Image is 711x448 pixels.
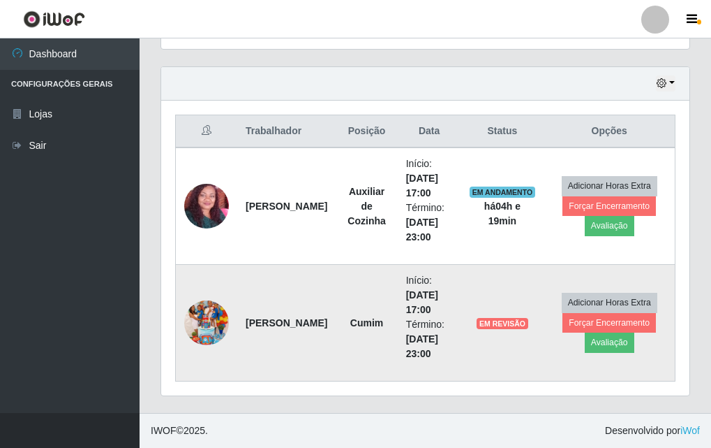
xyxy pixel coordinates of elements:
[184,160,229,252] img: 1695958183677.jpeg
[470,187,536,198] span: EM ANDAMENTO
[246,317,327,328] strong: [PERSON_NAME]
[680,425,700,436] a: iWof
[605,424,700,438] span: Desenvolvido por
[477,318,528,329] span: EM REVISÃO
[406,173,438,198] time: [DATE] 17:00
[398,115,461,148] th: Data
[406,273,453,317] li: Início:
[544,115,675,148] th: Opções
[406,289,438,315] time: [DATE] 17:00
[151,425,177,436] span: IWOF
[246,201,327,212] strong: [PERSON_NAME]
[406,157,453,201] li: Início:
[406,317,453,361] li: Término:
[23,10,85,28] img: CoreUI Logo
[336,115,397,148] th: Posição
[585,333,634,352] button: Avaliação
[562,293,657,312] button: Adicionar Horas Extra
[585,216,634,236] button: Avaliação
[562,196,656,216] button: Forçar Encerramento
[347,186,385,226] strong: Auxiliar de Cozinha
[484,201,521,226] strong: há 04 h e 19 min
[461,115,544,148] th: Status
[406,201,453,245] li: Término:
[184,283,229,363] img: 1747062171782.jpeg
[562,176,657,196] button: Adicionar Horas Extra
[406,217,438,243] time: [DATE] 23:00
[406,333,438,359] time: [DATE] 23:00
[562,313,656,333] button: Forçar Encerramento
[237,115,336,148] th: Trabalhador
[151,424,208,438] span: © 2025 .
[350,317,383,328] strong: Cumim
